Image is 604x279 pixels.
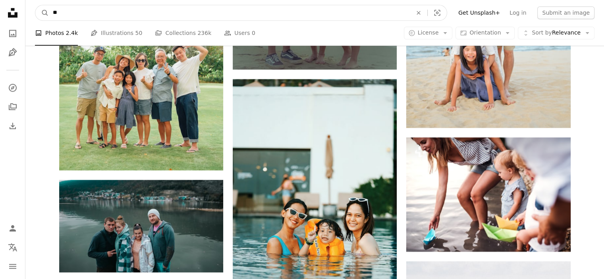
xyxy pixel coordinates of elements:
button: Visual search [428,5,447,20]
a: Home — Unsplash [5,5,21,22]
a: A midsection of young family with two toddler children outdoors by the river in summer, playing w... [406,190,570,198]
button: Clear [410,5,427,20]
span: Relevance [532,29,581,37]
a: a group of people posing for a photo in front of a body of water [59,222,223,229]
span: License [418,30,439,36]
button: Submit an image [537,6,594,19]
a: Get Unsplash+ [453,6,505,19]
a: Illustrations 50 [91,21,142,46]
a: Log in / Sign up [5,220,21,236]
button: Language [5,239,21,255]
form: Find visuals sitewide [35,5,447,21]
span: Orientation [469,30,501,36]
a: Log in [505,6,531,19]
a: Explore [5,80,21,96]
button: Search Unsplash [35,5,49,20]
button: Orientation [455,27,515,40]
span: 50 [135,29,143,38]
a: Collections [5,99,21,115]
button: Menu [5,258,21,274]
a: A multi-generational family poses for a group portrait outdoors. [59,44,223,51]
a: Collections 236k [155,21,211,46]
a: Illustrations [5,44,21,60]
a: Download History [5,118,21,134]
span: Sort by [532,30,552,36]
span: 236k [197,29,211,38]
button: License [404,27,453,40]
a: Photos [5,25,21,41]
a: 2 women in swimming pool posing for photo [233,221,397,228]
img: a group of people posing for a photo in front of a body of water [59,180,223,272]
button: Sort byRelevance [518,27,594,40]
span: 0 [252,29,255,38]
img: A midsection of young family with two toddler children outdoors by the river in summer, playing w... [406,137,570,252]
a: Users 0 [224,21,255,46]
